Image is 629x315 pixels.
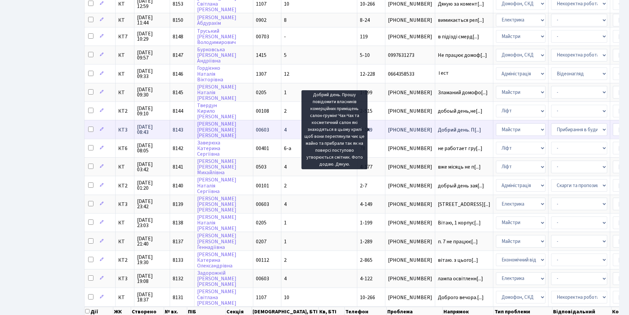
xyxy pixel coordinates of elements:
span: Вітаю, 1 корпус[...] [438,219,481,226]
span: 1-199 [360,89,372,96]
span: 119 [360,33,368,40]
span: 4-149 [360,201,372,208]
a: ГордієнкоНаталіяВікторівна [197,65,223,83]
span: КТ7 [118,34,131,39]
a: [PERSON_NAME][PERSON_NAME][PERSON_NAME] [197,121,236,139]
a: [PERSON_NAME]Абдурахім [197,14,236,27]
span: 10-266 [360,294,375,301]
span: 8142 [173,145,183,152]
span: КТ [118,71,131,77]
span: КТ [118,239,131,244]
a: ЗаверюхаКатеринаСергіївна [197,139,220,158]
span: - [284,33,286,40]
span: п. 7 не працює[...] [438,238,478,245]
span: 2 [284,256,287,264]
span: 00703 [256,33,269,40]
span: Доброго вечора.[...] [438,294,484,301]
span: 8144 [173,107,183,115]
span: [PHONE_NUMBER] [388,202,432,207]
span: 00108 [256,107,269,115]
span: 4 [284,126,287,134]
span: [PHONE_NUMBER] [388,164,432,170]
span: [PHONE_NUMBER] [388,34,432,39]
span: в підізді смерд[...] [438,33,479,40]
span: [DATE] 09:10 [137,106,167,116]
span: вимикається рел[...] [438,17,484,24]
span: 4 [284,201,287,208]
span: 4-122 [360,275,372,282]
span: [DATE] 10:29 [137,31,167,42]
span: Добрий день. П[...] [438,126,481,134]
a: [PERSON_NAME]Наталія[PERSON_NAME] [197,83,236,102]
span: [DATE] 08:43 [137,124,167,135]
span: Дякую за комент[...] [438,0,484,8]
span: [PHONE_NUMBER] [388,108,432,114]
a: [PERSON_NAME]КатеринаОлександрівна [197,251,236,269]
span: КТ [118,220,131,225]
span: [DATE] 09:33 [137,68,167,79]
span: [DATE] 09:57 [137,50,167,60]
span: [PHONE_NUMBER] [388,220,432,225]
span: 8148 [173,33,183,40]
span: 2-7 [360,182,367,189]
span: КТ [118,164,131,170]
span: не работает гру[...] [438,145,482,152]
a: [PERSON_NAME][PERSON_NAME]Геннадіївна [197,232,236,251]
span: КТ [118,18,131,23]
span: 0902 [256,17,266,24]
span: 5-10 [360,52,370,59]
span: КТ3 [118,127,131,133]
div: Добрий день. Прошу повідомити власників комерційних приміщень салон-грумінг Чах-Чах та косметични... [301,90,367,169]
span: КТ [118,53,131,58]
span: 8141 [173,163,183,171]
span: 00101 [256,182,269,189]
span: [DATE] 08:05 [137,143,167,153]
span: 0207 [256,238,266,245]
span: [DATE] 23:42 [137,199,167,209]
span: КТ2 [118,108,131,114]
span: 00112 [256,256,269,264]
span: 4 [284,275,287,282]
span: 8132 [173,275,183,282]
span: [PHONE_NUMBER] [388,257,432,263]
span: 12-228 [360,70,375,78]
span: [PHONE_NUMBER] [388,1,432,7]
span: 8140 [173,182,183,189]
span: 1-289 [360,238,372,245]
span: КТ6 [118,146,131,151]
span: [DATE] 09:30 [137,87,167,98]
span: [DATE] 03:42 [137,162,167,172]
span: 8137 [173,238,183,245]
span: 12 [284,70,289,78]
span: добрый день зая[...] [438,182,484,189]
span: Зламаний домофо[...] [438,89,488,96]
span: [PHONE_NUMBER] [388,146,432,151]
span: 8153 [173,0,183,8]
span: 1 [284,219,287,226]
span: 0205 [256,89,266,96]
span: 4 [284,163,287,171]
span: 10 [284,0,289,8]
span: 1107 [256,0,266,8]
a: Бурковська[PERSON_NAME]Андріївна [197,46,236,64]
span: 10-266 [360,0,375,8]
span: 2 [284,107,287,115]
span: [PHONE_NUMBER] [388,276,432,281]
span: 8146 [173,70,183,78]
span: 8139 [173,201,183,208]
span: КТ [118,1,131,7]
span: [PHONE_NUMBER] [388,127,432,133]
a: [PERSON_NAME]НаталіяСергіївна [197,177,236,195]
span: [DATE] 01:20 [137,180,167,191]
span: 8138 [173,219,183,226]
span: вітаю. з цього[...] [438,256,478,264]
span: 8145 [173,89,183,96]
a: Труський[PERSON_NAME]Володимирович [197,27,236,46]
a: Задорожній[PERSON_NAME][PERSON_NAME] [197,269,236,288]
span: 0503 [256,163,266,171]
span: 8 [284,17,287,24]
a: [PERSON_NAME][PERSON_NAME][PERSON_NAME] [197,195,236,214]
span: [PHONE_NUMBER] [388,239,432,244]
span: [DATE] 18:37 [137,292,167,302]
a: [PERSON_NAME]Світлана[PERSON_NAME] [197,288,236,307]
